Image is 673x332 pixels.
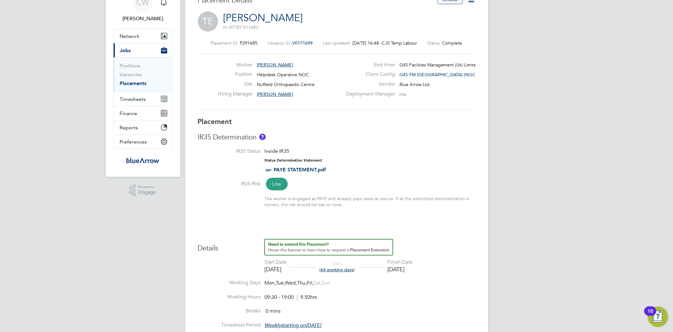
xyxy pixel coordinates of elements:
label: Vacancy ID [268,40,290,46]
button: Jobs [114,43,172,57]
button: How to extend a Placement? [264,239,393,255]
h3: IR35 Determination [198,133,475,142]
div: Finish Date [388,259,413,266]
div: Start Date [265,259,287,266]
span: Blue Arrow Ltd. [399,82,431,87]
div: [DATE] [388,266,413,273]
div: [DATE] [265,266,287,273]
button: About IR35 [259,134,266,140]
em: Weekly [265,322,281,329]
label: Timesheet Period [198,322,261,329]
span: Reports [120,125,138,131]
a: Placements [120,80,147,86]
label: Vendor [342,81,395,88]
span: Mon, [265,280,276,286]
span: Complete [442,40,462,46]
label: End Hirer [342,62,395,68]
span: [PERSON_NAME] [257,62,293,68]
span: Tue, [276,280,285,286]
span: Helpdesk Operative NOC [257,72,309,77]
button: Open Resource Center, 10 new notifications [648,307,668,327]
span: n/a [399,91,406,97]
img: bluearrow-logo-retina.png [126,155,159,165]
span: Sun [322,280,331,286]
span: CJS Temp Labour [382,40,417,46]
label: Working Hours [198,294,261,300]
span: Nuffield Orthopaedic Centre [257,82,315,87]
label: Last Updated [323,40,350,46]
div: 10 [647,311,653,319]
label: Worker [218,62,252,68]
label: Deployment Manager [342,91,395,97]
label: Client Config [342,71,395,78]
button: Reports [114,120,172,134]
span: Jobs [120,47,131,53]
a: Go to home page [113,155,173,165]
label: IR35 Status [198,148,261,155]
label: IR35 Risk [198,181,261,187]
label: Breaks [198,308,261,314]
label: Position [218,71,252,78]
b: Placement [198,117,232,126]
span: Finance [120,110,138,116]
label: Status [428,40,440,46]
span: Fri, [307,280,314,286]
label: Placement ID [211,40,238,46]
div: DAYS [316,261,358,273]
span: m: 07787 013482 [223,24,259,30]
a: [PERSON_NAME] [223,12,303,24]
label: Site [218,81,252,88]
div: 09:30 - 19:00 [265,294,317,301]
a: Powered byEngage [129,184,156,196]
span: (64 working days) [320,267,355,273]
span: Wed, [285,280,297,286]
span: starting on [265,322,322,329]
span: Preferences [120,139,147,145]
em: [DATE] [306,322,322,329]
span: Timesheets [120,96,146,102]
h3: Details [198,239,475,253]
div: The worker is engaged as PAYE and already pays taxes at source. If all the submitted documentatio... [265,196,475,207]
span: Engage [139,190,156,195]
span: G4S Facilities Management (Uk) Limited [399,62,479,68]
span: Sat, [314,280,322,286]
a: Positions [120,63,141,69]
label: Working Days [198,280,261,286]
a: PAYE STATEMENT.pdf [274,167,326,173]
button: Finance [114,106,172,120]
span: Inside IR35 [265,148,290,154]
span: [DATE] 16:48 - [353,40,382,46]
span: Caroline Waithera [113,15,173,22]
span: TE [198,11,218,32]
span: [PERSON_NAME] [257,91,293,97]
button: Network [114,29,172,43]
span: Low [266,178,288,190]
span: Network [120,33,140,39]
span: V0171699 [292,40,313,46]
label: Hiring Manager [218,91,252,97]
a: Vacancies [120,71,142,77]
button: Timesheets [114,92,172,106]
strong: Status Determination Statement [265,158,322,163]
span: Powered by [139,184,156,190]
div: Jobs [114,57,172,92]
span: P291685 [240,40,258,46]
span: G4S FM [GEOGRAPHIC_DATA] (NOC) - Non Operat… [399,72,509,77]
button: Preferences [114,135,172,149]
span: Thu, [297,280,307,286]
span: 9.50hrs [297,294,317,300]
span: 0 mins [266,308,281,315]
